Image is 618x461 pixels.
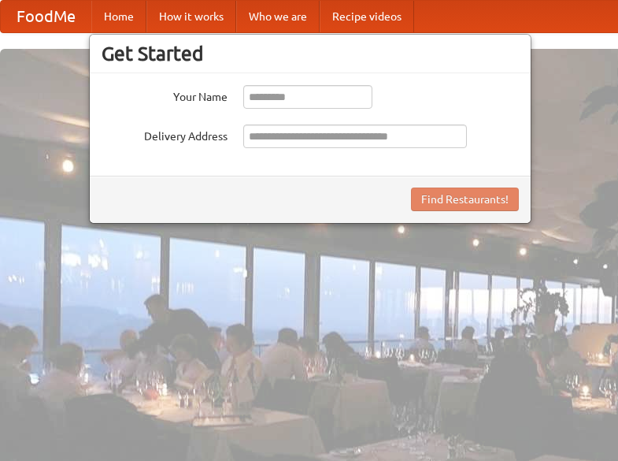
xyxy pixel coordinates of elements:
[411,188,519,211] button: Find Restaurants!
[1,1,91,32] a: FoodMe
[102,42,519,65] h3: Get Started
[236,1,320,32] a: Who we are
[320,1,414,32] a: Recipe videos
[91,1,146,32] a: Home
[102,85,228,105] label: Your Name
[146,1,236,32] a: How it works
[102,125,228,144] label: Delivery Address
